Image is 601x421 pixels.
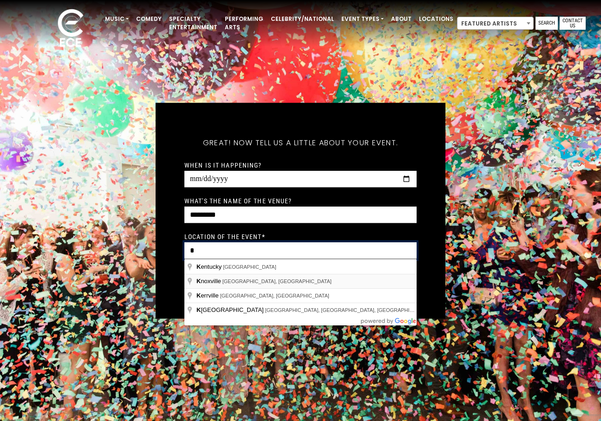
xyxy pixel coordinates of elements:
[165,11,221,35] a: Specialty Entertainment
[196,306,201,313] span: K
[560,17,586,30] a: Contact Us
[196,292,220,299] span: errville
[265,307,431,313] span: [GEOGRAPHIC_DATA], [GEOGRAPHIC_DATA], [GEOGRAPHIC_DATA]
[184,232,265,240] label: Location of the event
[338,11,387,27] a: Event Types
[387,11,415,27] a: About
[196,292,201,299] span: K
[196,263,201,270] span: K
[223,264,276,270] span: [GEOGRAPHIC_DATA]
[132,11,165,27] a: Comedy
[415,11,457,27] a: Locations
[196,263,223,270] span: entucky
[184,161,262,169] label: When is it happening?
[457,17,533,30] span: Featured Artists
[222,279,332,284] span: [GEOGRAPHIC_DATA], [GEOGRAPHIC_DATA]
[221,11,267,35] a: Performing Arts
[267,11,338,27] a: Celebrity/National
[536,17,558,30] a: Search
[196,306,265,313] span: [GEOGRAPHIC_DATA]
[101,11,132,27] a: Music
[184,126,417,159] h5: Great! Now tell us a little about your event.
[47,6,94,52] img: ece_new_logo_whitev2-1.png
[196,278,201,285] span: K
[196,278,222,285] span: noxville
[184,196,292,205] label: What's the name of the venue?
[220,293,329,298] span: [GEOGRAPHIC_DATA], [GEOGRAPHIC_DATA]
